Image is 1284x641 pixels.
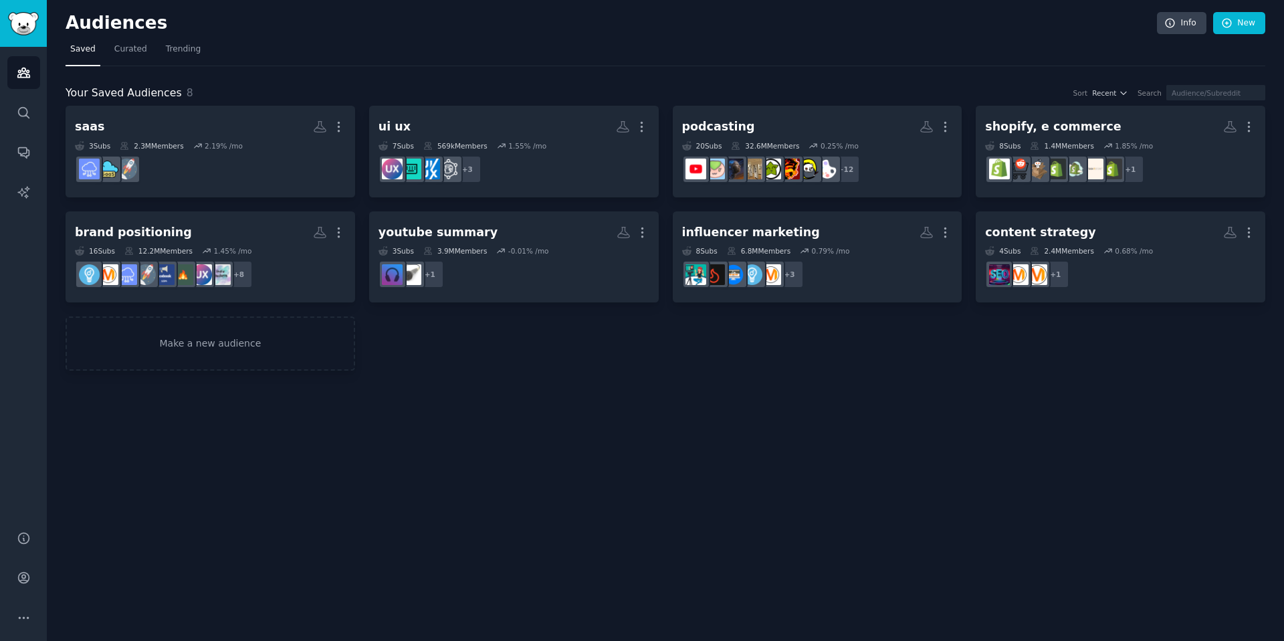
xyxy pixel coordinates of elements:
[66,211,355,303] a: brand positioning16Subs12.2MMembers1.45% /mo+8indiehackersUXDesignLandingPageRoastsFacebookAdssta...
[704,159,725,179] img: commissions
[727,246,790,256] div: 6.8M Members
[682,224,820,241] div: influencer marketing
[379,141,414,151] div: 7 Sub s
[508,141,546,151] div: 1.55 % /mo
[1092,88,1128,98] button: Recent
[66,13,1157,34] h2: Audiences
[723,264,744,285] img: MarketingHelp
[79,264,100,285] img: Entrepreneur
[1073,88,1088,98] div: Sort
[798,159,819,179] img: Art
[79,159,100,179] img: SaaS
[1101,159,1122,179] img: reviewmyshopify
[401,264,421,285] img: PodcastSharing
[1027,264,1047,285] img: content_marketing
[779,159,800,179] img: Digital_Artist_Help
[191,264,212,285] img: UXDesign
[8,12,39,35] img: GummySearch logo
[723,159,744,179] img: DigitalArt
[205,141,243,151] div: 2.19 % /mo
[114,43,147,56] span: Curated
[1045,159,1066,179] img: ShopifyWebsites
[1116,155,1144,183] div: + 1
[75,141,110,151] div: 3 Sub s
[213,246,251,256] div: 1.45 % /mo
[98,159,118,179] img: micro_saas
[210,264,231,285] img: indiehackers
[173,264,193,285] img: LandingPageRoasts
[116,264,137,285] img: SaaS
[1115,141,1153,151] div: 1.85 % /mo
[401,159,421,179] img: UI_Design
[1064,159,1085,179] img: Shopify_Users
[1115,246,1153,256] div: 0.68 % /mo
[116,159,137,179] img: startups
[66,39,100,66] a: Saved
[682,246,718,256] div: 8 Sub s
[124,246,193,256] div: 12.2M Members
[989,264,1010,285] img: SEO
[1041,260,1069,288] div: + 1
[135,264,156,285] img: startups
[742,159,762,179] img: artstore
[1213,12,1265,35] a: New
[416,260,444,288] div: + 1
[70,43,96,56] span: Saved
[438,159,459,179] img: userexperience
[760,264,781,285] img: marketing
[985,246,1021,256] div: 4 Sub s
[685,159,706,179] img: youtube
[731,141,799,151] div: 32.6M Members
[66,316,355,371] a: Make a new audience
[66,85,182,102] span: Your Saved Audiences
[1083,159,1103,179] img: shopify_store_help
[453,155,481,183] div: + 3
[382,159,403,179] img: UXDesign
[508,246,549,256] div: -0.01 % /mo
[369,211,659,303] a: youtube summary3Subs3.9MMembers-0.01% /mo+1PodcastSharingpodcasts
[382,264,403,285] img: podcasts
[161,39,205,66] a: Trending
[682,118,755,135] div: podcasting
[379,246,414,256] div: 3 Sub s
[423,246,487,256] div: 3.9M Members
[1030,141,1093,151] div: 1.4M Members
[419,159,440,179] img: UI_UX_Dizajn
[110,39,152,66] a: Curated
[989,159,1010,179] img: shopify
[1166,85,1265,100] input: Audience/Subreddit
[682,141,722,151] div: 20 Sub s
[976,106,1265,197] a: shopify, e commerce8Subs1.4MMembers1.85% /mo+1reviewmyshopifyshopify_store_helpShopify_UsersShopi...
[985,118,1121,135] div: shopify, e commerce
[776,260,804,288] div: + 3
[1138,88,1162,98] div: Search
[985,224,1095,241] div: content strategy
[673,211,962,303] a: influencer marketing8Subs6.8MMembers0.79% /mo+3marketingEntrepreneurMarketingHelpInfluencerMarket...
[66,106,355,197] a: saas3Subs2.3MMembers2.19% /mostartupsmicro_saasSaaS
[1030,246,1093,256] div: 2.4M Members
[120,141,183,151] div: 2.3M Members
[1008,159,1029,179] img: ecommerce
[75,246,115,256] div: 16 Sub s
[832,155,860,183] div: + 12
[760,159,781,179] img: hireanartist
[1027,159,1047,179] img: dropship
[817,159,837,179] img: ArtistLounge
[673,106,962,197] a: podcasting20Subs32.6MMembers0.25% /mo+12ArtistLoungeArtDigital_Artist_HelphireanartistartstoreDig...
[985,141,1021,151] div: 8 Sub s
[75,118,104,135] div: saas
[1092,88,1116,98] span: Recent
[166,43,201,56] span: Trending
[821,141,859,151] div: 0.25 % /mo
[685,264,706,285] img: influencermarketing
[379,224,498,241] div: youtube summary
[187,86,193,99] span: 8
[1157,12,1206,35] a: Info
[98,264,118,285] img: marketing
[423,141,488,151] div: 569k Members
[976,211,1265,303] a: content strategy4Subs2.4MMembers0.68% /mo+1content_marketingmarketingSEO
[1008,264,1029,285] img: marketing
[742,264,762,285] img: Entrepreneur
[154,264,175,285] img: FacebookAds
[812,246,850,256] div: 0.79 % /mo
